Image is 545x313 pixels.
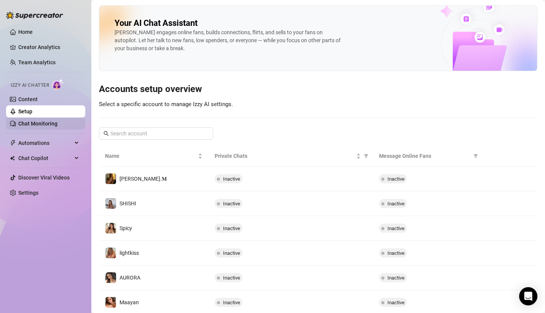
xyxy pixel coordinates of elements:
span: AURORA [120,275,140,281]
span: Select a specific account to manage Izzy AI settings. [99,101,233,108]
a: Creator Analytics [18,41,79,53]
div: [PERSON_NAME] engages online fans, builds connections, flirts, and sells to your fans on autopilo... [115,29,343,52]
span: filter [362,150,370,162]
h2: Your AI Chat Assistant [115,18,198,29]
span: [PERSON_NAME].𝐌 [120,176,167,182]
a: Settings [18,190,38,196]
span: filter [364,154,368,158]
span: Maayan [120,299,139,305]
th: Name [99,146,209,167]
a: Chat Monitoring [18,121,57,127]
span: lightkiss [120,250,139,256]
span: Inactive [387,176,405,182]
span: Chat Copilot [18,152,72,164]
a: Setup [18,108,32,114]
img: lightkiss [105,248,116,258]
img: Spicy [105,223,116,234]
span: Inactive [223,176,240,182]
th: Private Chats [209,146,373,167]
span: filter [472,150,480,162]
span: Inactive [387,250,405,256]
span: search [104,131,109,136]
span: Inactive [223,201,240,207]
img: 𝐀𝐧𝐧𝐚.𝐌 [105,173,116,184]
img: logo-BBDzfeDw.svg [6,11,63,19]
input: Search account [110,129,202,138]
a: Content [18,96,38,102]
span: Inactive [387,226,405,231]
h3: Accounts setup overview [99,83,537,95]
span: Inactive [387,201,405,207]
span: Automations [18,137,72,149]
span: Inactive [387,300,405,305]
span: Inactive [223,275,240,281]
a: Discover Viral Videos [18,175,70,181]
span: thunderbolt [10,140,16,146]
span: Izzy AI Chatter [11,82,49,89]
div: Open Intercom Messenger [519,287,537,305]
img: AURORA [105,272,116,283]
span: Inactive [223,300,240,305]
span: Name [105,152,196,160]
span: Private Chats [215,152,355,160]
span: SHISHI [120,200,136,207]
span: Spicy [120,225,132,231]
span: Message Online Fans [379,152,470,160]
span: Inactive [387,275,405,281]
span: Inactive [223,226,240,231]
img: Maayan [105,297,116,308]
span: Inactive [223,250,240,256]
img: SHISHI [105,198,116,209]
img: AI Chatter [52,79,64,90]
a: Team Analytics [18,59,56,65]
span: filter [473,154,478,158]
img: Chat Copilot [10,156,15,161]
a: Home [18,29,33,35]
